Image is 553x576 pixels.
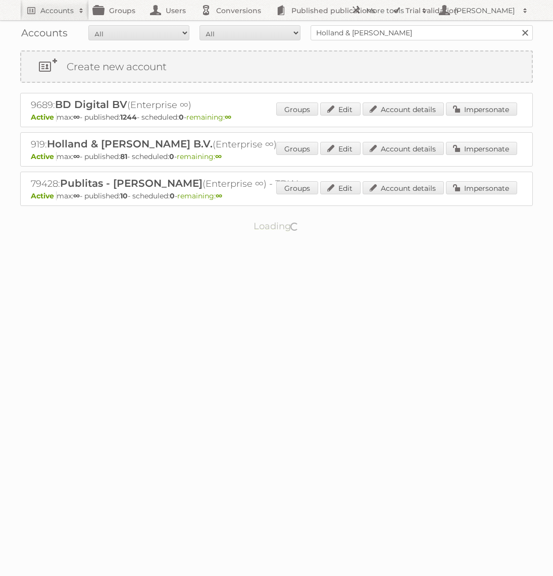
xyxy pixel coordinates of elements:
[276,142,318,155] a: Groups
[215,152,222,161] strong: ∞
[73,191,80,200] strong: ∞
[31,191,57,200] span: Active
[31,152,57,161] span: Active
[320,102,361,116] a: Edit
[446,142,517,155] a: Impersonate
[120,113,137,122] strong: 1244
[216,191,222,200] strong: ∞
[170,191,175,200] strong: 0
[120,152,127,161] strong: 81
[55,98,127,111] span: BD Digital BV
[363,142,444,155] a: Account details
[31,177,384,190] h2: 79428: (Enterprise ∞) - TRIAL
[177,152,222,161] span: remaining:
[21,51,532,82] a: Create new account
[452,6,518,16] h2: [PERSON_NAME]
[31,191,522,200] p: max: - published: - scheduled: -
[31,138,384,151] h2: 919: (Enterprise ∞)
[73,152,80,161] strong: ∞
[276,181,318,194] a: Groups
[222,216,331,236] p: Loading
[31,113,522,122] p: max: - published: - scheduled: -
[320,142,361,155] a: Edit
[31,152,522,161] p: max: - published: - scheduled: -
[225,113,231,122] strong: ∞
[177,191,222,200] span: remaining:
[31,113,57,122] span: Active
[40,6,74,16] h2: Accounts
[186,113,231,122] span: remaining:
[276,102,318,116] a: Groups
[446,181,517,194] a: Impersonate
[169,152,174,161] strong: 0
[320,181,361,194] a: Edit
[363,102,444,116] a: Account details
[73,113,80,122] strong: ∞
[60,177,203,189] span: Publitas - [PERSON_NAME]
[31,98,384,112] h2: 9689: (Enterprise ∞)
[446,102,517,116] a: Impersonate
[363,181,444,194] a: Account details
[366,6,417,16] h2: More tools
[47,138,213,150] span: Holland & [PERSON_NAME] B.V.
[179,113,184,122] strong: 0
[120,191,128,200] strong: 10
